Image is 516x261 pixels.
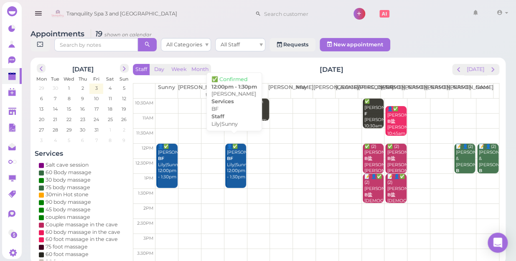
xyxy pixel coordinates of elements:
[149,64,169,75] button: Day
[108,84,112,92] span: 4
[290,84,313,99] th: May
[120,116,127,123] span: 26
[386,144,406,187] div: ✅ (2) [PERSON_NAME] [PERSON_NAME]|[PERSON_NAME] 12:00pm - 1:00pm
[166,41,202,48] span: All Categories
[143,236,153,241] span: 3pm
[386,106,406,149] div: 👤✅ [PERSON_NAME] [PERSON_NAME] 10:45am - 11:45am
[448,84,470,99] th: [PERSON_NAME]
[67,95,71,102] span: 8
[46,213,90,221] div: couples massage
[52,126,59,134] span: 28
[64,76,74,82] span: Wed
[364,192,372,198] b: B盐
[364,156,372,161] b: B盐
[52,116,58,123] span: 21
[66,2,177,25] span: Tranquility Spa 3 and [GEOGRAPHIC_DATA]
[138,190,153,196] span: 1:30pm
[109,126,112,134] span: 1
[66,116,72,123] span: 22
[46,236,118,243] div: 60 foot massage in the cave
[313,84,336,99] th: [PERSON_NAME]
[46,161,89,169] div: Salt cave session
[108,137,112,144] span: 8
[479,168,482,173] b: B
[142,145,153,151] span: 12pm
[211,90,257,98] div: [PERSON_NAME]
[81,84,85,92] span: 2
[201,84,223,99] th: Part time
[135,100,153,106] span: 10:30am
[189,64,211,75] button: Month
[106,76,114,82] span: Sat
[261,7,342,20] input: Search customer
[46,184,90,191] div: 75 body massage
[122,137,126,144] span: 9
[72,64,94,73] h2: [DATE]
[122,126,126,134] span: 2
[107,116,114,123] span: 25
[133,64,150,75] button: Staff
[37,64,46,73] button: prev
[121,105,127,113] span: 19
[227,156,233,161] b: BF
[155,84,178,99] th: Sunny
[169,64,189,75] button: Week
[108,95,113,102] span: 11
[470,84,493,99] th: Coco
[158,156,164,161] b: BF
[79,126,86,134] span: 30
[38,84,45,92] span: 29
[46,251,89,258] div: 60 foot massage
[93,116,100,123] span: 24
[387,119,395,124] b: B盐
[211,113,224,119] b: Staff
[135,160,153,166] span: 12:30pm
[486,64,499,75] button: next
[381,84,403,99] th: [PERSON_NAME]
[39,95,44,102] span: 6
[67,84,71,92] span: 1
[211,76,257,83] div: ✅ Confirmed
[53,137,58,144] span: 4
[80,137,85,144] span: 6
[333,41,383,48] span: New appointment
[80,95,85,102] span: 9
[121,95,127,102] span: 12
[91,29,152,38] i: 19
[142,115,153,121] span: 11am
[94,126,99,134] span: 31
[358,84,381,99] th: [PERSON_NAME]
[93,76,99,82] span: Fri
[94,84,99,92] span: 3
[36,76,47,82] span: Mon
[464,64,487,75] button: [DATE]
[66,105,72,113] span: 15
[94,105,99,113] span: 17
[478,144,498,217] div: 📝 👤(2) [PERSON_NAME] & [PERSON_NAME] deep separate room Coco|[PERSON_NAME] 12:00pm - 1:00pm
[52,105,58,113] span: 14
[320,65,343,74] h2: [DATE]
[120,64,129,73] button: next
[221,41,240,48] span: All Staff
[54,38,138,51] input: Search by notes
[94,137,99,144] span: 7
[51,76,59,82] span: Tue
[364,174,384,229] div: 📝 👤✅ (2) [PERSON_NAME] [DEMOGRAPHIC_DATA] [PERSON_NAME]|[PERSON_NAME] 1:00pm - 2:00pm
[107,105,113,113] span: 18
[387,156,395,161] b: B盐
[211,120,257,128] div: Lily|Sunny
[452,64,465,75] button: prev
[211,98,234,104] b: Services
[137,220,153,226] span: 2:30pm
[38,105,44,113] span: 13
[38,116,45,123] span: 20
[456,168,459,173] b: B
[137,251,153,256] span: 3:30pm
[46,206,91,213] div: 45 body massage
[119,76,128,82] span: Sun
[104,32,152,38] small: shown on calendar
[79,105,86,113] span: 16
[211,105,257,113] div: BF
[31,29,86,38] span: Appointments
[226,144,246,180] div: 👤✅ [PERSON_NAME] Lily|Sunny 12:00pm - 1:30pm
